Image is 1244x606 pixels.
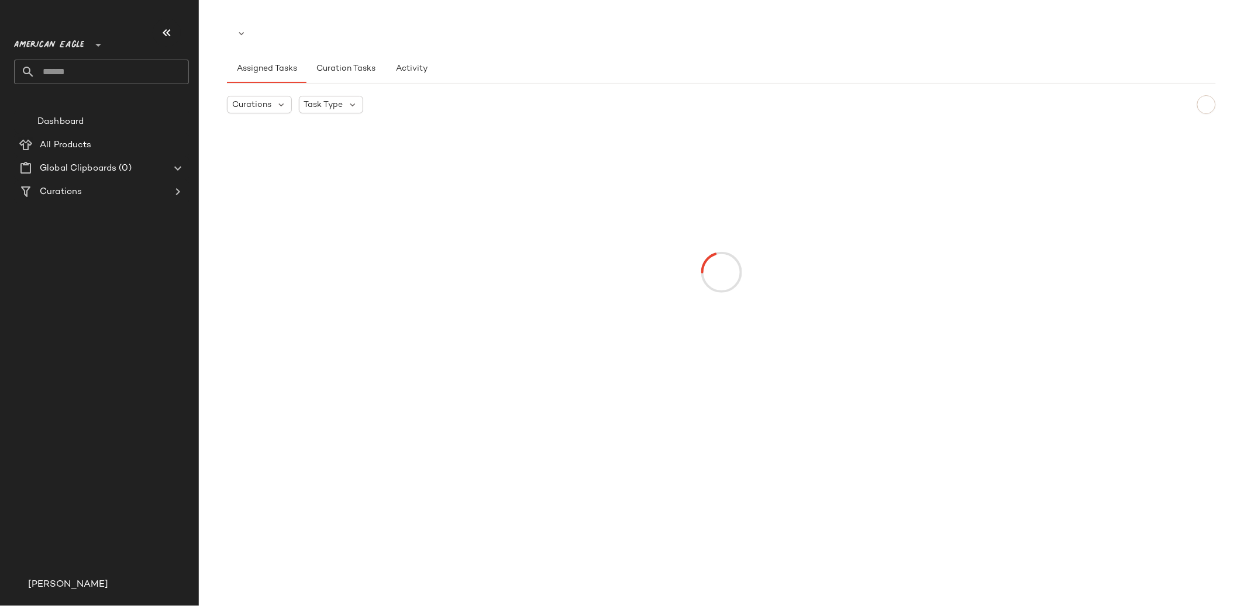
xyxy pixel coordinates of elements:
span: Curation Tasks [316,64,375,74]
span: Curations [232,99,271,111]
span: Dashboard [37,115,84,129]
span: Activity [395,64,428,74]
span: Task Type [304,99,343,111]
span: (0) [116,162,131,175]
span: American Eagle [14,32,84,53]
span: All Products [40,138,92,152]
span: Assigned Tasks [236,64,297,74]
span: Global Clipboards [40,162,116,175]
span: Curations [40,185,82,199]
span: [PERSON_NAME] [28,578,108,592]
